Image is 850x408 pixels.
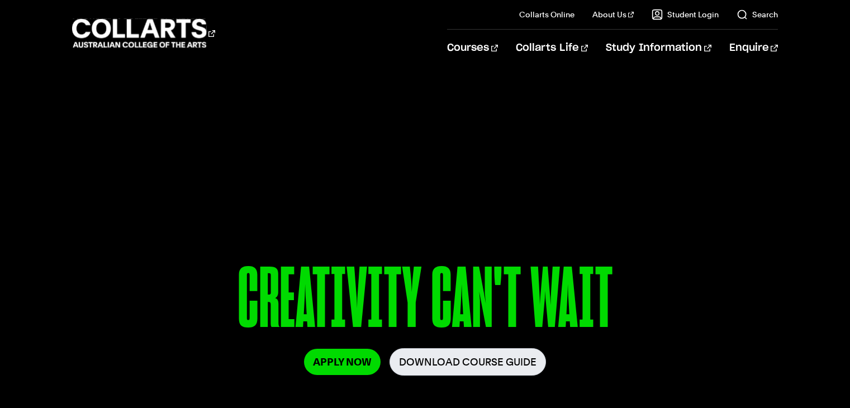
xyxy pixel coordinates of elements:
a: Courses [447,30,498,67]
a: Study Information [606,30,711,67]
a: Student Login [652,9,719,20]
a: Collarts Life [516,30,588,67]
a: Search [737,9,778,20]
a: Enquire [729,30,778,67]
div: Go to homepage [72,17,215,49]
a: Collarts Online [519,9,574,20]
a: Download Course Guide [390,348,546,376]
a: About Us [592,9,634,20]
p: CREATIVITY CAN'T WAIT [95,256,755,348]
a: Apply Now [304,349,381,375]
